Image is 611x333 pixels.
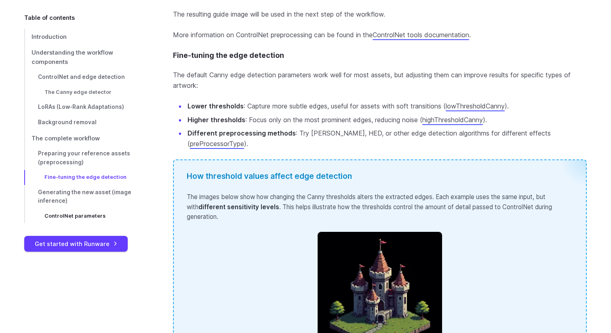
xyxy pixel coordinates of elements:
[373,31,469,39] a: ControlNet tools documentation
[422,116,483,124] a: highThresholdCanny
[446,102,505,110] a: lowThresholdCanny
[24,130,147,146] a: The complete workflow
[173,51,284,59] a: Fine-tuning the edge detection
[38,119,97,125] span: Background removal
[188,116,245,124] strong: Higher thresholds
[190,140,244,148] a: preProcessorType
[24,100,147,115] a: LoRAs (Low-Rank Adaptations)
[32,135,100,142] span: The complete workflow
[187,170,573,182] div: How threshold values affect edge detection
[44,89,112,95] span: The Canny edge detector
[24,85,147,100] a: The Canny edge detector
[38,74,125,80] span: ControlNet and edge detection
[186,128,587,149] li: : Try [PERSON_NAME], HED, or other edge detection algorithms for different effects ( ).
[24,115,147,130] a: Background removal
[24,13,75,22] span: Table of contents
[24,185,147,209] a: Generating the new asset (image inference)
[186,101,587,112] li: : Capture more subtle edges, useful for assets with soft transitions ( ).
[38,150,130,165] span: Preparing your reference assets (preprocessing)
[173,30,587,40] p: More information on ControlNet preprocessing can be found in the .
[198,203,279,211] strong: different sensitivity levels
[24,170,147,185] a: Fine-tuning the edge detection
[32,33,67,40] span: Introduction
[188,102,244,110] strong: Lower thresholds
[24,209,147,223] a: ControlNet parameters
[24,146,147,170] a: Preparing your reference assets (preprocessing)
[173,9,587,20] p: The resulting guide image will be used in the next step of the workflow.
[24,70,147,85] a: ControlNet and edge detection
[38,104,124,110] span: LoRAs (Low-Rank Adaptations)
[173,70,587,91] p: The default Canny edge detection parameters work well for most assets, but adjusting them can imp...
[186,115,587,125] li: : Focus only on the most prominent edges, reducing noise ( ).
[32,49,113,65] span: Understanding the workflow components
[188,129,296,137] strong: Different preprocessing methods
[38,189,131,204] span: Generating the new asset (image inference)
[44,213,105,219] span: ControlNet parameters
[24,236,128,252] a: Get started with Runware
[44,174,126,180] span: Fine-tuning the edge detection
[24,45,147,70] a: Understanding the workflow components
[187,192,573,222] p: The images below show how changing the Canny thresholds alters the extracted edges. Each example ...
[24,29,147,45] a: Introduction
